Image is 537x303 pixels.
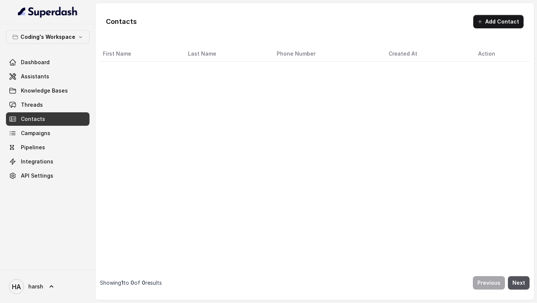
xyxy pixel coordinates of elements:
span: 1 [121,279,123,286]
h1: Contacts [106,16,137,28]
a: API Settings [6,169,89,182]
span: Assistants [21,73,49,80]
span: Threads [21,101,43,109]
th: Last Name [182,46,271,62]
span: Contacts [21,115,45,123]
p: Coding's Workspace [21,32,75,41]
a: Integrations [6,155,89,168]
a: Knowledge Bases [6,84,89,97]
span: Integrations [21,158,53,165]
nav: Pagination [100,272,530,294]
a: Campaigns [6,126,89,140]
a: Pipelines [6,141,89,154]
span: harsh [28,283,43,290]
span: Knowledge Bases [21,87,68,94]
span: Pipelines [21,144,45,151]
a: Assistants [6,70,89,83]
a: Threads [6,98,89,112]
a: Dashboard [6,56,89,69]
button: Previous [473,276,505,290]
p: Showing to of results [100,279,162,287]
span: API Settings [21,172,53,179]
th: Created At [383,46,472,62]
span: Dashboard [21,59,50,66]
th: First Name [100,46,182,62]
span: Campaigns [21,129,50,137]
text: HA [12,283,21,291]
th: Phone Number [271,46,383,62]
span: 0 [131,279,134,286]
button: Add Contact [473,15,524,28]
a: harsh [6,276,89,297]
button: Coding's Workspace [6,30,89,44]
img: light.svg [18,6,78,18]
span: 0 [142,279,145,286]
button: Next [508,276,530,290]
th: Action [472,46,530,62]
a: Contacts [6,112,89,126]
